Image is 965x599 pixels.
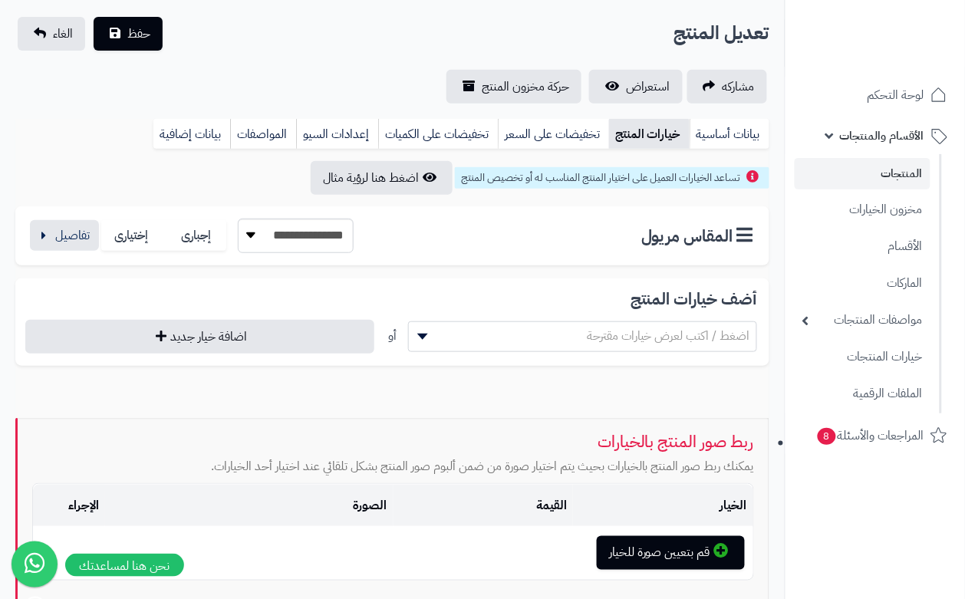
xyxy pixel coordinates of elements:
span: اضغط / اكتب لعرض خيارات مقترحة [587,327,750,345]
label: إجبارى [164,220,227,252]
p: يمكنك ربط صور المنتج بالخيارات بحيث يتم اختيار صورة من ضمن ألبوم صور المنتج بشكل تلقائي عند اختيا... [32,458,754,476]
span: مشاركه [723,77,755,96]
td: الخيار [573,485,753,527]
span: 8 [818,428,836,445]
a: مخزون الخيارات [795,193,930,226]
a: الملفات الرقمية [795,377,930,410]
label: إختيارى [101,220,164,252]
span: الغاء [53,25,73,43]
a: حركة مخزون المنتج [446,70,581,104]
a: الماركات [795,267,930,300]
span: حركة مخزون المنتج [482,77,569,96]
a: تخفيضات على الكميات [378,119,498,150]
a: خيارات المنتج [609,119,690,150]
span: استعراض [626,77,670,96]
h3: ربط صور المنتج بالخيارات [32,433,754,451]
a: بيانات أساسية [690,119,769,150]
a: المواصفات [230,119,296,150]
a: خيارات المنتجات [795,341,930,374]
a: استعراض [589,70,683,104]
td: القيمة [394,485,574,527]
div: أو [388,321,397,351]
td: الصورة [105,485,394,527]
span: تساعد الخيارات العميل على اختيار المنتج المناسب له أو تخصيص المنتج [461,169,741,186]
a: المنتجات [795,158,930,189]
h3: المقاس مريول [641,225,757,245]
button: اضافة خيار جديد [25,320,374,354]
a: مواصفات المنتجات [795,304,930,337]
span: الأقسام والمنتجات [840,125,924,146]
span: المراجعات والأسئلة [816,425,924,446]
a: إعدادات السيو [296,119,378,150]
a: مشاركه [687,70,767,104]
a: تخفيضات على السعر [498,119,609,150]
a: بيانات إضافية [153,119,230,150]
span: حفظ [127,25,150,43]
a: الأقسام [795,230,930,263]
a: المراجعات والأسئلة8 [795,417,956,454]
td: الإجراء [33,485,105,527]
a: لوحة التحكم [795,77,956,114]
button: اضغط هنا لرؤية مثال [311,161,453,195]
a: الغاء [18,17,85,51]
span: لوحة التحكم [868,84,924,106]
h3: أضف خيارات المنتج [28,291,757,308]
button: حفظ [94,17,163,51]
button: قم بتعيين صورة للخيار [597,536,745,570]
h2: تعديل المنتج [674,18,769,49]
